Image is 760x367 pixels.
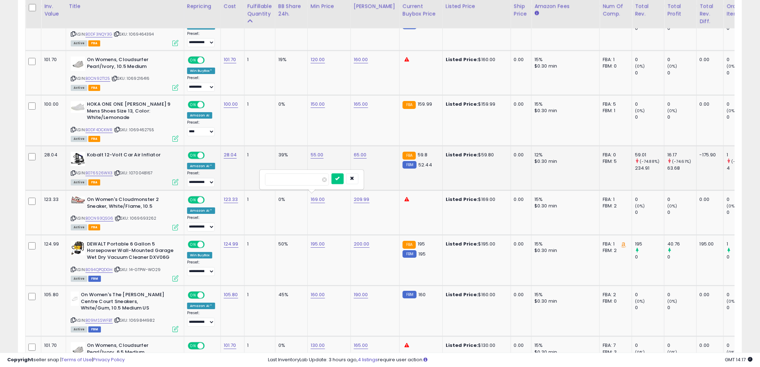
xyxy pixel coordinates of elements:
div: 0 [635,254,664,260]
a: Privacy Policy [93,356,125,363]
div: Amazon AI * [187,303,215,309]
div: FBA: 7 [603,342,626,349]
div: $59.80 [446,152,505,158]
div: $195.00 [446,241,505,247]
div: 0 [635,25,664,32]
b: Kobalt 12-Volt Car Air Inflator [87,152,174,160]
a: 120.00 [311,56,325,63]
a: 101.70 [224,342,236,349]
div: 0 [667,70,696,76]
div: 1 [247,152,270,158]
div: 0 [727,342,756,349]
span: OFF [204,102,215,108]
small: FBA [403,152,416,160]
div: 0 [667,342,696,349]
div: 0 [727,196,756,203]
div: Num of Comp. [603,3,629,18]
div: Amazon AI [187,112,212,119]
a: 101.70 [224,56,236,63]
a: 195.00 [311,240,325,248]
div: FBA: 5 [603,101,626,107]
div: 0.00 [514,196,526,203]
img: 11dUnuUsk4L._SL40_.jpg [71,292,79,306]
b: On Women's The [PERSON_NAME] Centre Court Sneakers, White/Gum, 10.5 Medium US [81,292,168,313]
small: (-74.88%) [640,159,659,164]
div: 0 [635,304,664,311]
div: BB Share 24h. [278,3,305,18]
div: 124.99 [44,241,60,247]
div: 0.00 [514,241,526,247]
img: 31asf54YrmL._SL40_.jpg [71,101,85,113]
div: 50% [278,241,302,247]
span: All listings currently available for purchase on Amazon [71,224,87,230]
div: FBA: 1 [603,196,626,203]
div: $160.00 [446,292,505,298]
div: Preset: [187,75,215,92]
a: B094QPQDGH [85,267,113,273]
div: Repricing [187,3,218,10]
small: Amazon Fees. [534,10,539,17]
div: 4 [727,165,756,171]
a: B076526WX3 [85,170,113,176]
div: 0 [635,292,664,298]
span: FBA [88,85,101,91]
span: FBA [88,224,101,230]
a: 105.80 [224,291,238,298]
div: $0.30 min [534,247,594,254]
small: (-75%) [731,159,745,164]
div: Fulfillable Quantity [247,3,272,18]
div: Last InventoryLab Update: 3 hours ago, require user action. [268,357,753,363]
div: $159.99 [446,101,505,107]
div: FBA: 2 [603,292,626,298]
div: $0.30 min [534,63,594,69]
span: 52.44 [418,161,432,168]
small: FBM [403,291,417,298]
div: 1 [247,196,270,203]
span: ON [189,241,198,247]
div: FBM: 5 [603,158,626,165]
div: Amazon AI * [187,163,215,169]
b: Listed Price: [446,151,478,158]
div: $0.30 min [534,203,594,209]
a: 200.00 [354,240,370,248]
div: 0 [635,342,664,349]
div: ASIN: [71,152,179,184]
div: Amazon AI * [187,207,215,214]
div: 0 [635,101,664,107]
div: 0 [727,25,756,32]
div: Ship Price [514,3,528,18]
div: 15% [534,241,594,247]
span: FBA [88,136,101,142]
div: 0.00 [700,101,718,107]
a: 209.99 [354,196,370,203]
small: (0%) [667,298,677,304]
div: 105.80 [44,292,60,298]
span: ON [189,57,198,63]
a: 165.00 [354,101,368,108]
b: On Women's Cloudmonster 2 Sneaker, White/Flame, 10.5 [87,196,174,211]
div: 0 [667,196,696,203]
a: 160.00 [354,56,368,63]
div: Listed Price [446,3,508,10]
div: FBM: 0 [603,63,626,69]
span: All listings currently available for purchase on Amazon [71,85,87,91]
div: 0 [667,209,696,216]
div: 0 [667,254,696,260]
div: 100.00 [44,101,60,107]
small: (0%) [727,298,737,304]
div: 0.00 [514,56,526,63]
span: | SKU: 1069462755 [114,127,154,133]
span: ON [189,102,198,108]
a: B0CN93QSG6 [85,215,113,221]
span: 135.88 [418,22,433,29]
div: 0 [727,209,756,216]
div: 0 [667,25,696,32]
span: ON [189,292,198,298]
div: FBA: 1 [603,56,626,63]
div: 123.33 [44,196,60,203]
div: 0.00 [514,342,526,349]
b: Listed Price: [446,196,478,203]
div: [PERSON_NAME] [354,3,397,10]
div: Total Rev. Diff. [700,3,720,25]
span: OFF [204,241,215,247]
